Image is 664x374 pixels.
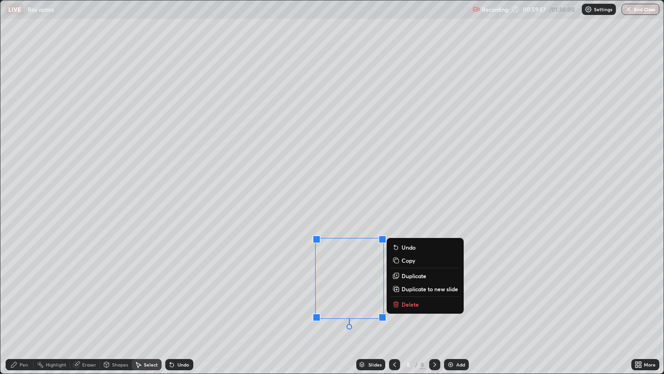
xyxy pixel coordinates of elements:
[390,283,460,295] button: Duplicate to new slide
[482,6,508,13] p: Recording
[404,362,413,367] div: 8
[420,360,425,369] div: 8
[402,272,426,280] p: Duplicate
[594,7,612,12] p: Settings
[144,362,158,367] div: Select
[402,301,419,308] p: Delete
[390,270,460,281] button: Duplicate
[177,362,189,367] div: Undo
[625,6,632,13] img: end-class-cross
[46,362,66,367] div: Highlight
[402,257,415,264] p: Copy
[473,6,480,13] img: recording.375f2c34.svg
[415,362,418,367] div: /
[112,362,128,367] div: Shapes
[20,362,28,367] div: Pen
[447,361,454,368] img: add-slide-button
[390,242,460,253] button: Undo
[644,362,656,367] div: More
[390,255,460,266] button: Copy
[402,244,416,251] p: Undo
[28,6,54,13] p: Ray optics
[585,6,592,13] img: class-settings-icons
[368,362,381,367] div: Slides
[390,299,460,310] button: Delete
[622,4,659,15] button: End Class
[82,362,96,367] div: Eraser
[8,6,21,13] p: LIVE
[456,362,465,367] div: Add
[402,285,458,293] p: Duplicate to new slide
